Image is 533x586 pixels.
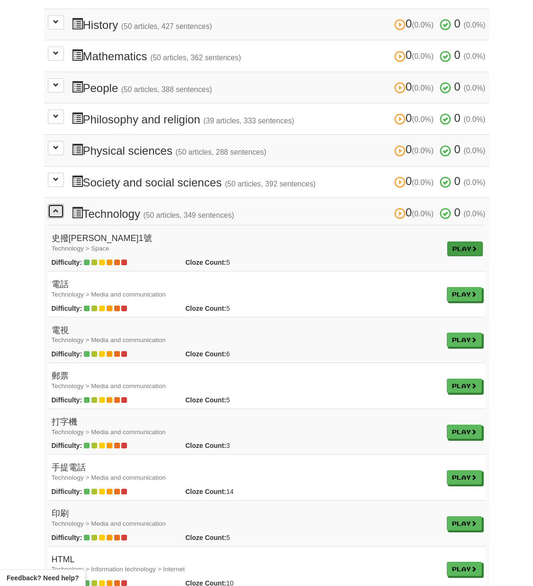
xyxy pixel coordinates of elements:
[447,562,482,576] a: Play
[464,84,486,92] small: (0.0%)
[52,555,439,574] h4: HTML
[72,18,486,31] h3: History
[178,395,279,405] div: 5
[52,280,439,299] h4: 電話
[121,22,212,30] small: (50 articles, 427 sentences)
[72,112,486,126] h3: Philosophy and religion
[447,287,482,301] a: Play
[464,178,486,186] small: (0.0%)
[412,178,434,186] small: (0.0%)
[394,17,437,30] span: 0
[178,487,279,496] div: 14
[447,470,482,484] a: Play
[394,206,437,219] span: 0
[464,210,486,218] small: (0.0%)
[412,52,434,60] small: (0.0%)
[464,115,486,123] small: (0.0%)
[185,488,226,495] strong: Cloze Count:
[412,115,434,123] small: (0.0%)
[52,382,166,390] small: Technology > Media and communication
[178,533,279,542] div: 5
[185,305,226,312] strong: Cloze Count:
[447,379,482,393] a: Play
[412,84,434,92] small: (0.0%)
[7,573,79,583] span: Open feedback widget
[454,175,461,187] span: 0
[203,117,294,125] small: (39 articles, 333 sentences)
[52,245,109,252] small: Technology > Space
[447,242,482,256] a: Play
[121,85,212,93] small: (50 articles, 388 sentences)
[185,350,226,358] strong: Cloze Count:
[52,428,166,436] small: Technology > Media and communication
[52,336,166,344] small: Technology > Media and communication
[464,52,486,60] small: (0.0%)
[454,48,461,61] span: 0
[454,112,461,124] span: 0
[52,259,82,266] strong: Difficulty:
[454,143,461,156] span: 0
[394,175,437,187] span: 0
[52,418,439,437] h4: 打字機
[394,48,437,61] span: 0
[144,211,235,219] small: (50 articles, 349 sentences)
[52,234,439,253] h4: 史撥[PERSON_NAME]1號
[52,291,166,298] small: Technology > Media and communication
[464,21,486,29] small: (0.0%)
[52,488,82,495] strong: Difficulty:
[72,175,486,189] h3: Society and social sciences
[150,54,241,62] small: (50 articles, 362 sentences)
[185,396,226,404] strong: Cloze Count:
[394,112,437,124] span: 0
[464,147,486,155] small: (0.0%)
[72,49,486,63] h3: Mathematics
[178,258,279,267] div: 5
[454,17,461,30] span: 0
[72,143,486,157] h3: Physical sciences
[185,534,226,541] strong: Cloze Count:
[178,441,279,450] div: 3
[185,442,226,449] strong: Cloze Count:
[178,304,279,313] div: 5
[454,206,461,219] span: 0
[394,80,437,93] span: 0
[447,425,482,439] a: Play
[225,180,316,188] small: (50 articles, 392 sentences)
[412,210,434,218] small: (0.0%)
[52,509,439,528] h4: 印刷
[52,534,82,541] strong: Difficulty:
[394,143,437,156] span: 0
[412,21,434,29] small: (0.0%)
[52,396,82,404] strong: Difficulty:
[52,350,82,358] strong: Difficulty:
[447,516,482,530] a: Play
[185,259,226,266] strong: Cloze Count:
[52,463,439,482] h4: 手提電話
[52,520,166,527] small: Technology > Media and communication
[447,333,482,347] a: Play
[52,442,82,449] strong: Difficulty:
[72,206,486,220] h3: Technology
[52,566,185,573] small: Technology > Information technology > Internet
[52,326,439,345] h4: 電視
[72,81,486,94] h3: People
[454,80,461,93] span: 0
[52,474,166,481] small: Technology > Media and communication
[176,148,267,156] small: (50 articles, 288 sentences)
[52,305,82,312] strong: Difficulty:
[52,372,439,391] h4: 郵票
[178,349,279,359] div: 6
[412,147,434,155] small: (0.0%)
